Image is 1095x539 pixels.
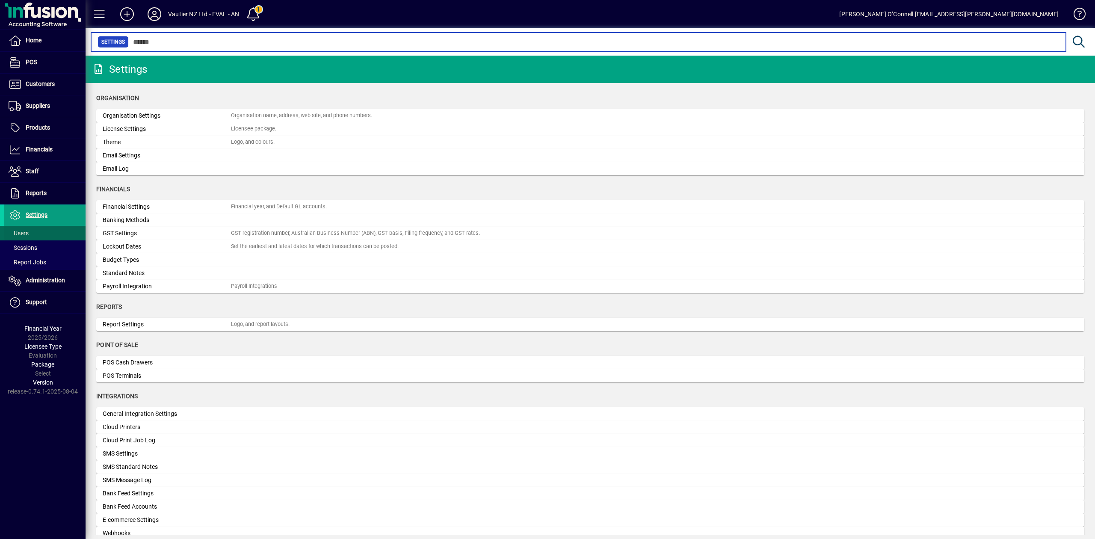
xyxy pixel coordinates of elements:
span: Organisation [96,95,139,101]
div: Set the earliest and latest dates for which transactions can be posted. [231,243,399,251]
span: Home [26,37,41,44]
div: SMS Settings [103,449,231,458]
a: Financials [4,139,86,160]
a: SMS Settings [96,447,1084,460]
span: Settings [101,38,125,46]
a: Customers [4,74,86,95]
a: Budget Types [96,253,1084,267]
a: Reports [4,183,86,204]
a: SMS Message Log [96,474,1084,487]
a: Bank Feed Settings [96,487,1084,500]
div: Report Settings [103,320,231,329]
span: Staff [26,168,39,175]
span: Licensee Type [24,343,62,350]
div: License Settings [103,124,231,133]
a: Standard Notes [96,267,1084,280]
div: Licensee package. [231,125,276,133]
div: Organisation Settings [103,111,231,120]
div: Standard Notes [103,269,231,278]
a: General Integration Settings [96,407,1084,421]
span: Settings [26,211,47,218]
a: Email Settings [96,149,1084,162]
a: Products [4,117,86,139]
a: Report SettingsLogo, and report layouts. [96,318,1084,331]
span: POS [26,59,37,65]
div: POS Cash Drawers [103,358,231,367]
span: Financials [96,186,130,192]
a: Staff [4,161,86,182]
div: GST registration number, Australian Business Number (ABN), GST basis, Filing frequency, and GST r... [231,229,480,237]
div: SMS Message Log [103,476,231,485]
a: POS [4,52,86,73]
a: POS Cash Drawers [96,356,1084,369]
a: License SettingsLicensee package. [96,122,1084,136]
div: Email Log [103,164,231,173]
span: Support [26,299,47,305]
a: Suppliers [4,95,86,117]
div: Webhooks [103,529,231,538]
a: Financial SettingsFinancial year, and Default GL accounts. [96,200,1084,213]
div: Financial Settings [103,202,231,211]
div: General Integration Settings [103,409,231,418]
button: Profile [141,6,168,22]
div: Payroll Integration [103,282,231,291]
div: [PERSON_NAME] O''Connell [EMAIL_ADDRESS][PERSON_NAME][DOMAIN_NAME] [839,7,1059,21]
div: GST Settings [103,229,231,238]
a: Cloud Print Job Log [96,434,1084,447]
a: Bank Feed Accounts [96,500,1084,513]
span: Administration [26,277,65,284]
div: Bank Feed Settings [103,489,231,498]
span: Products [26,124,50,131]
div: Logo, and colours. [231,138,275,146]
a: ThemeLogo, and colours. [96,136,1084,149]
span: Financials [26,146,53,153]
a: Sessions [4,240,86,255]
a: Lockout DatesSet the earliest and latest dates for which transactions can be posted. [96,240,1084,253]
span: Reports [96,303,122,310]
a: Administration [4,270,86,291]
div: Budget Types [103,255,231,264]
a: POS Terminals [96,369,1084,382]
span: Reports [26,190,47,196]
div: Financial year, and Default GL accounts. [231,203,327,211]
span: Sessions [9,244,37,251]
div: Vautier NZ Ltd - EVAL - AN [168,7,240,21]
a: SMS Standard Notes [96,460,1084,474]
span: Point of Sale [96,341,138,348]
div: Logo, and report layouts. [231,320,290,329]
span: Customers [26,80,55,87]
div: Settings [92,62,147,76]
a: Report Jobs [4,255,86,269]
div: SMS Standard Notes [103,462,231,471]
a: Banking Methods [96,213,1084,227]
a: Users [4,226,86,240]
span: Report Jobs [9,259,46,266]
button: Add [113,6,141,22]
div: Theme [103,138,231,147]
span: Package [31,361,54,368]
span: Users [9,230,29,237]
a: Cloud Printers [96,421,1084,434]
div: Email Settings [103,151,231,160]
div: Bank Feed Accounts [103,502,231,511]
a: Home [4,30,86,51]
a: Payroll IntegrationPayroll Integrations [96,280,1084,293]
a: Email Log [96,162,1084,175]
div: Cloud Printers [103,423,231,432]
a: E-commerce Settings [96,513,1084,527]
div: Lockout Dates [103,242,231,251]
a: Support [4,292,86,313]
span: Integrations [96,393,138,400]
div: E-commerce Settings [103,515,231,524]
div: Organisation name, address, web site, and phone numbers. [231,112,372,120]
a: GST SettingsGST registration number, Australian Business Number (ABN), GST basis, Filing frequenc... [96,227,1084,240]
div: POS Terminals [103,371,231,380]
span: Version [33,379,53,386]
span: Financial Year [24,325,62,332]
a: Organisation SettingsOrganisation name, address, web site, and phone numbers. [96,109,1084,122]
div: Payroll Integrations [231,282,277,290]
a: Knowledge Base [1067,2,1084,30]
div: Cloud Print Job Log [103,436,231,445]
span: Suppliers [26,102,50,109]
div: Banking Methods [103,216,231,225]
